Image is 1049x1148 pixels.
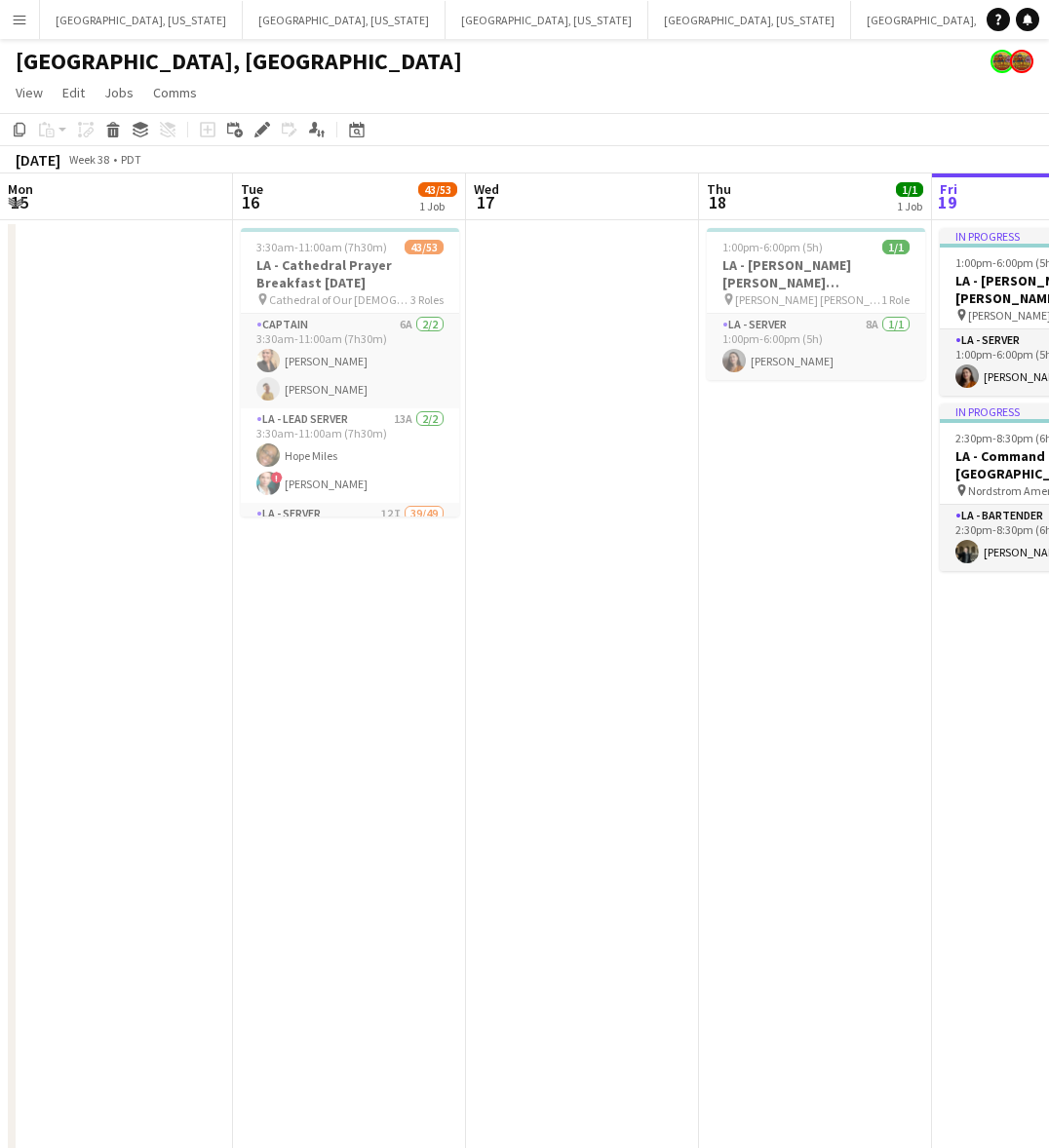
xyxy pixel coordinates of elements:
[8,180,33,198] span: Mon
[707,180,731,198] span: Thu
[410,292,444,307] span: 3 Roles
[1010,50,1033,73] app-user-avatar: Rollin Hero
[5,191,33,213] span: 15
[241,228,459,517] app-job-card: 3:30am-11:00am (7h30m)43/53LA - Cathedral Prayer Breakfast [DATE] Cathedral of Our [DEMOGRAPHIC_D...
[97,80,141,105] a: Jobs
[991,50,1014,73] app-user-avatar: Rollin Hero
[16,150,60,170] div: [DATE]
[64,152,113,167] span: Week 38
[418,182,457,197] span: 43/53
[269,292,410,307] span: Cathedral of Our [DEMOGRAPHIC_DATA] of the Angels
[937,191,957,213] span: 19
[243,1,446,39] button: [GEOGRAPHIC_DATA], [US_STATE]
[648,1,851,39] button: [GEOGRAPHIC_DATA], [US_STATE]
[16,47,462,76] h1: [GEOGRAPHIC_DATA], [GEOGRAPHIC_DATA]
[40,1,243,39] button: [GEOGRAPHIC_DATA], [US_STATE]
[707,314,925,380] app-card-role: LA - Server8A1/11:00pm-6:00pm (5h)[PERSON_NAME]
[8,80,51,105] a: View
[471,191,499,213] span: 17
[940,180,957,198] span: Fri
[104,84,134,101] span: Jobs
[896,182,923,197] span: 1/1
[271,472,283,483] span: !
[419,199,456,213] div: 1 Job
[241,180,263,198] span: Tue
[241,256,459,291] h3: LA - Cathedral Prayer Breakfast [DATE]
[707,256,925,291] h3: LA - [PERSON_NAME] [PERSON_NAME][GEOGRAPHIC_DATA] [DATE]
[238,191,263,213] span: 16
[704,191,731,213] span: 18
[62,84,85,101] span: Edit
[55,80,93,105] a: Edit
[241,408,459,503] app-card-role: LA - Lead Server13A2/23:30am-11:00am (7h30m)Hope Miles![PERSON_NAME]
[897,199,922,213] div: 1 Job
[735,292,881,307] span: [PERSON_NAME] [PERSON_NAME] Hills
[882,240,910,254] span: 1/1
[256,240,387,254] span: 3:30am-11:00am (7h30m)
[474,180,499,198] span: Wed
[16,84,43,101] span: View
[121,152,141,167] div: PDT
[881,292,910,307] span: 1 Role
[707,228,925,380] app-job-card: 1:00pm-6:00pm (5h)1/1LA - [PERSON_NAME] [PERSON_NAME][GEOGRAPHIC_DATA] [DATE] [PERSON_NAME] [PERS...
[722,240,823,254] span: 1:00pm-6:00pm (5h)
[153,84,197,101] span: Comms
[446,1,648,39] button: [GEOGRAPHIC_DATA], [US_STATE]
[241,314,459,408] app-card-role: Captain6A2/23:30am-11:00am (7h30m)[PERSON_NAME][PERSON_NAME]
[405,240,444,254] span: 43/53
[145,80,205,105] a: Comms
